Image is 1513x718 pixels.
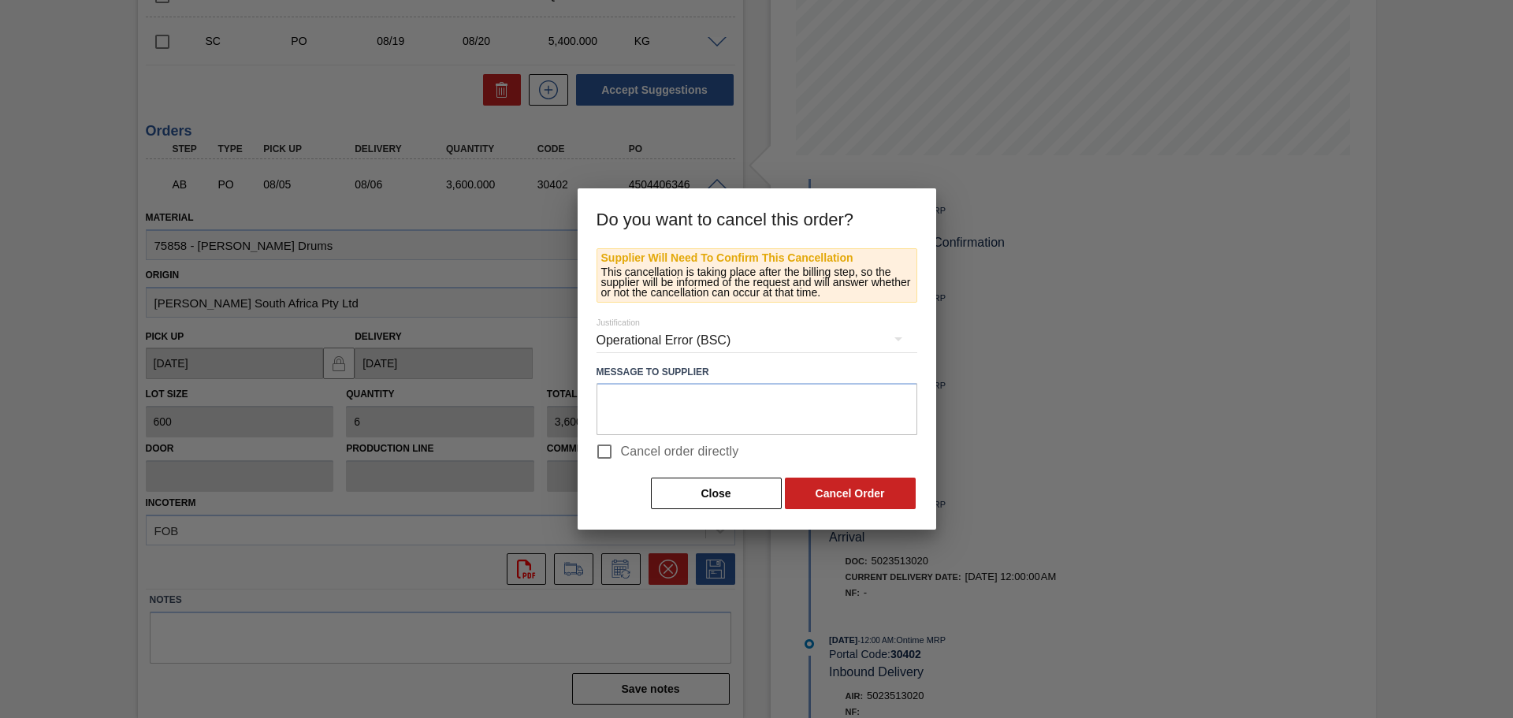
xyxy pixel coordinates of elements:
p: This cancellation is taking place after the billing step, so the supplier will be informed of the... [601,267,913,298]
label: Message to Supplier [597,361,917,384]
h3: Do you want to cancel this order? [578,188,936,248]
span: Cancel order directly [621,442,739,461]
div: Operational Error (BSC) [597,318,917,363]
p: Supplier Will Need To Confirm This Cancellation [601,253,913,263]
button: Close [651,478,782,509]
button: Cancel Order [785,478,916,509]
